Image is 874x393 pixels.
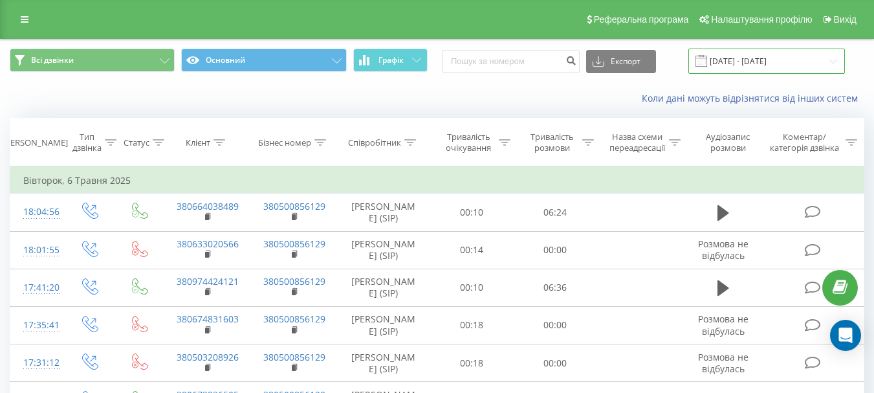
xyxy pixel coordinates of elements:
button: Всі дзвінки [10,49,175,72]
td: 06:36 [514,269,597,306]
a: 380500856129 [263,351,325,363]
a: 380503208926 [177,351,239,363]
td: [PERSON_NAME] (SIP) [337,269,430,306]
span: Реферальна програма [594,14,689,25]
div: Тривалість очікування [442,131,496,153]
div: 17:35:41 [23,313,50,338]
td: 00:00 [514,306,597,344]
td: 00:18 [430,344,514,382]
button: Експорт [586,50,656,73]
div: Коментар/категорія дзвінка [767,131,842,153]
input: Пошук за номером [442,50,580,73]
div: Open Intercom Messenger [830,320,861,351]
span: Розмова не відбулась [698,313,748,337]
td: 00:18 [430,306,514,344]
span: Вихід [834,14,857,25]
div: 17:41:20 [23,275,50,300]
td: 00:10 [430,269,514,306]
td: [PERSON_NAME] (SIP) [337,344,430,382]
td: [PERSON_NAME] (SIP) [337,194,430,231]
td: [PERSON_NAME] (SIP) [337,231,430,269]
a: 380664038489 [177,200,239,212]
div: Тривалість розмови [525,131,579,153]
div: Аудіозапис розмови [695,131,761,153]
td: 00:14 [430,231,514,269]
span: Розмова не відбулась [698,238,748,262]
span: Налаштування профілю [711,14,812,25]
span: Графік [378,56,404,65]
a: Коли дані можуть відрізнятися вiд інших систем [642,92,864,104]
td: [PERSON_NAME] (SIP) [337,306,430,344]
button: Основний [181,49,346,72]
a: 380500856129 [263,200,325,212]
button: Графік [353,49,428,72]
a: 380674831603 [177,313,239,325]
td: 00:00 [514,231,597,269]
div: Співробітник [348,137,401,148]
a: 380633020566 [177,238,239,250]
td: 06:24 [514,194,597,231]
div: Назва схеми переадресації [609,131,666,153]
div: 18:04:56 [23,199,50,225]
a: 380500856129 [263,275,325,287]
div: 17:31:12 [23,350,50,376]
div: Тип дзвінка [72,131,102,153]
a: 380500856129 [263,313,325,325]
div: Клієнт [186,137,210,148]
div: 18:01:55 [23,238,50,263]
div: Статус [124,137,149,148]
td: 00:10 [430,194,514,231]
span: Всі дзвінки [31,55,74,65]
td: 00:00 [514,344,597,382]
td: Вівторок, 6 Травня 2025 [10,168,864,194]
span: Розмова не відбулась [698,351,748,375]
div: Бізнес номер [258,137,311,148]
a: 380974424121 [177,275,239,287]
div: [PERSON_NAME] [3,137,68,148]
a: 380500856129 [263,238,325,250]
